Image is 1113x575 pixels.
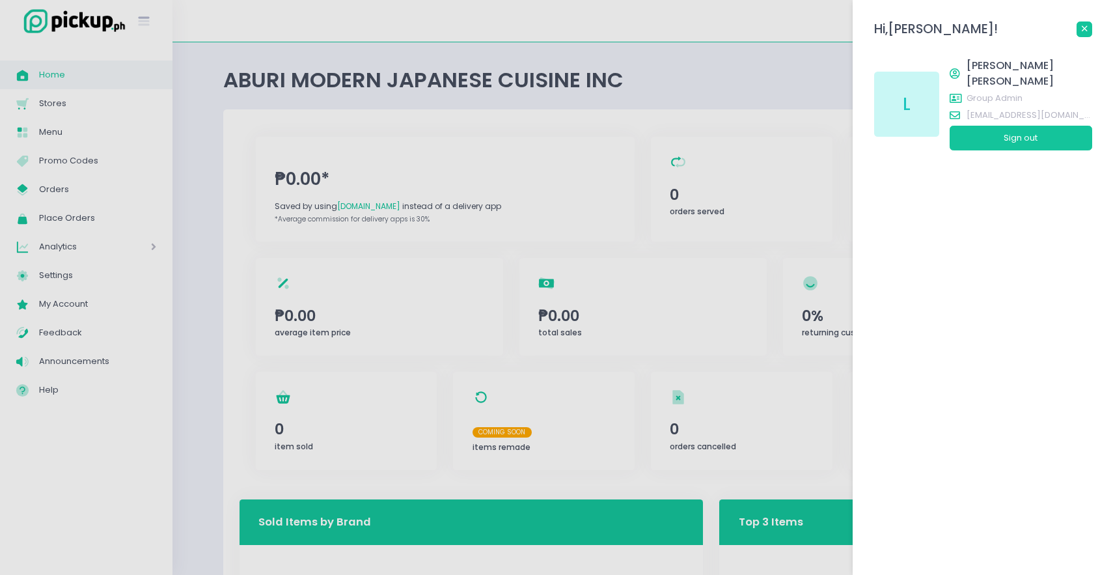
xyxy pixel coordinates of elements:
[967,109,1092,122] span: [EMAIL_ADDRESS][DOMAIN_NAME]
[874,21,998,36] h3: Hi, [PERSON_NAME] !
[950,109,1092,126] a: [EMAIL_ADDRESS][DOMAIN_NAME]
[950,126,1092,150] button: Sign out
[967,92,1092,105] span: group admin
[874,72,939,137] div: L
[967,58,1092,90] span: [PERSON_NAME] [PERSON_NAME]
